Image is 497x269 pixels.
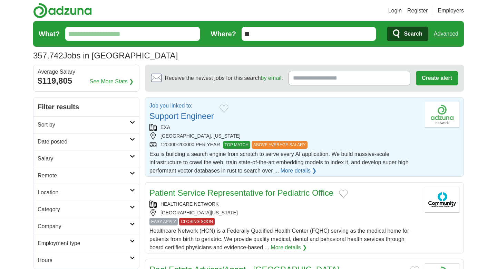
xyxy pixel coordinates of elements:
a: Location [33,184,139,201]
div: [GEOGRAPHIC_DATA], [US_STATE] [149,132,419,140]
span: ABOVE AVERAGE SALARY [252,141,308,149]
img: Community Healthcare Network logo [425,187,459,213]
img: Company logo [425,102,459,128]
a: HEALTHCARE NETWORK [160,201,219,207]
a: Employment type [33,235,139,252]
span: EASY APPLY [149,218,178,225]
h2: Salary [38,155,130,163]
span: Receive the newest jobs for this search : [165,74,283,82]
p: Job you linked to: [149,102,214,110]
label: Where? [211,29,236,39]
a: Register [407,7,428,15]
img: Adzuna logo [33,3,92,18]
a: Support Engineer [149,111,214,121]
div: [GEOGRAPHIC_DATA][US_STATE] [149,209,419,216]
a: Sort by [33,116,139,133]
h2: Date posted [38,138,130,146]
a: Company [33,218,139,235]
span: TOP MATCH [223,141,250,149]
h2: Filter results [33,98,139,116]
h2: Hours [38,256,130,265]
a: More details ❯ [271,243,307,252]
button: Add to favorite jobs [220,104,228,113]
div: EXA [149,124,419,131]
div: $119,805 [38,75,135,87]
a: Date posted [33,133,139,150]
a: Employers [438,7,464,15]
button: Create alert [416,71,458,85]
a: Advanced [434,27,458,41]
a: Patient Service Representative for Pediatric Office [149,188,333,197]
button: Search [387,27,428,41]
a: Remote [33,167,139,184]
a: Hours [33,252,139,269]
a: See More Stats ❯ [90,77,134,86]
a: by email [261,75,282,81]
h2: Location [38,188,130,197]
h2: Category [38,205,130,214]
span: Search [404,27,422,41]
span: 357,742 [33,49,63,62]
span: Exa is building a search engine from scratch to serve every AI application. We build massive-scal... [149,151,409,174]
span: CLOSING SOON [179,218,215,225]
div: 120000-200000 PER YEAR [149,141,419,149]
a: Salary [33,150,139,167]
button: Add to favorite jobs [339,189,348,198]
h1: Jobs in [GEOGRAPHIC_DATA] [33,51,178,60]
h2: Company [38,222,130,231]
a: More details ❯ [281,167,317,175]
h2: Employment type [38,239,130,248]
h2: Remote [38,171,130,180]
div: Average Salary [38,69,135,75]
span: Healthcare Network (HCN) is a Federally Qualified Health Center (FQHC) serving as the medical hom... [149,228,409,250]
a: Login [388,7,402,15]
h2: Sort by [38,121,130,129]
a: Category [33,201,139,218]
label: What? [39,29,60,39]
